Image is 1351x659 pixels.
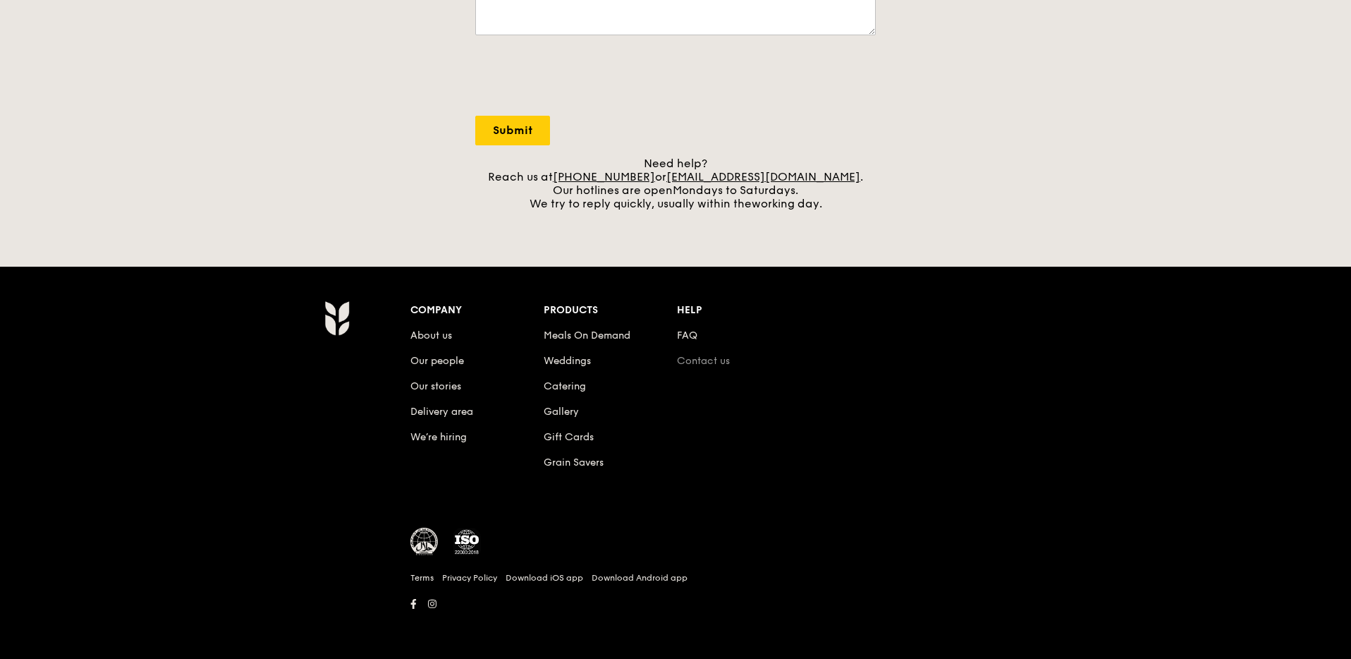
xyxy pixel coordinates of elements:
[544,380,586,392] a: Catering
[475,116,550,145] input: Submit
[410,431,467,443] a: We’re hiring
[410,572,434,584] a: Terms
[677,301,810,320] div: Help
[553,170,655,183] a: [PHONE_NUMBER]
[544,457,604,468] a: Grain Savers
[410,329,452,341] a: About us
[442,572,497,584] a: Privacy Policy
[269,614,1082,625] h6: Revision
[410,380,461,392] a: Our stories
[544,406,579,418] a: Gallery
[544,301,677,320] div: Products
[592,572,687,584] a: Download Android app
[475,157,876,210] div: Need help? Reach us at or . Our hotlines are open We try to reply quickly, usually within the
[506,572,583,584] a: Download iOS app
[410,406,473,418] a: Delivery area
[410,355,464,367] a: Our people
[475,49,690,104] iframe: reCAPTCHA
[673,183,798,197] span: Mondays to Saturdays.
[410,301,544,320] div: Company
[544,431,594,443] a: Gift Cards
[544,329,630,341] a: Meals On Demand
[324,301,349,336] img: Grain
[666,170,860,183] a: [EMAIL_ADDRESS][DOMAIN_NAME]
[677,355,730,367] a: Contact us
[453,528,481,556] img: ISO Certified
[752,197,822,210] span: working day.
[677,329,697,341] a: FAQ
[410,528,439,556] img: MUIS Halal Certified
[544,355,591,367] a: Weddings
